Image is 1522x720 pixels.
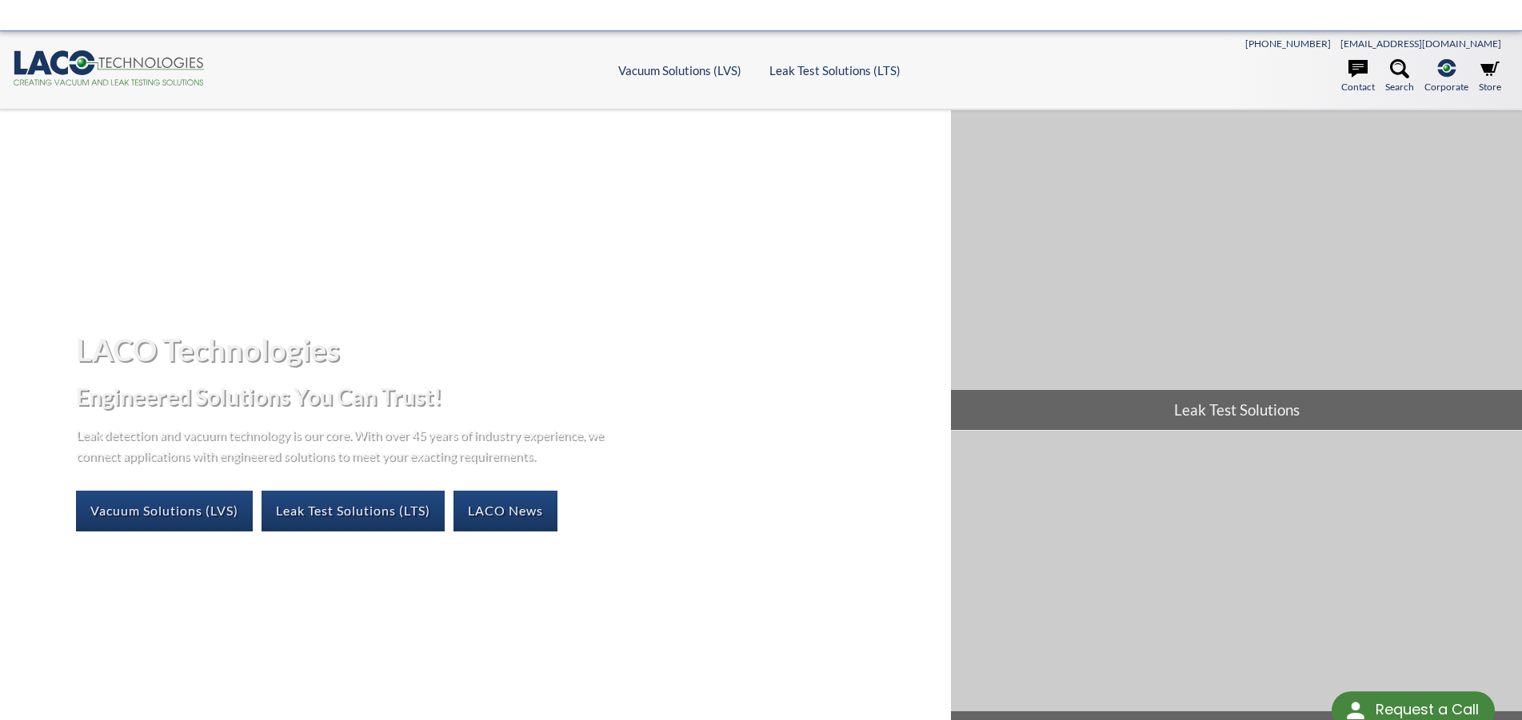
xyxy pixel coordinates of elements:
a: Vacuum Solutions (LVS) [618,63,741,78]
a: Leak Test Solutions [951,110,1522,430]
a: [PHONE_NUMBER] [1245,38,1331,50]
p: Leak detection and vacuum technology is our core. With over 45 years of industry experience, we c... [76,424,612,465]
span: Corporate [1424,79,1468,94]
h1: LACO Technologies [76,330,938,369]
a: [EMAIL_ADDRESS][DOMAIN_NAME] [1340,38,1501,50]
a: LACO News [453,491,557,531]
a: Leak Test Solutions (LTS) [262,491,445,531]
a: Store [1479,59,1501,94]
span: Leak Test Solutions [951,390,1522,430]
a: Leak Test Solutions (LTS) [769,63,901,78]
a: Contact [1341,59,1375,94]
h2: Engineered Solutions You Can Trust! [76,382,938,412]
a: Search [1385,59,1414,94]
a: Vacuum Solutions (LVS) [76,491,253,531]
